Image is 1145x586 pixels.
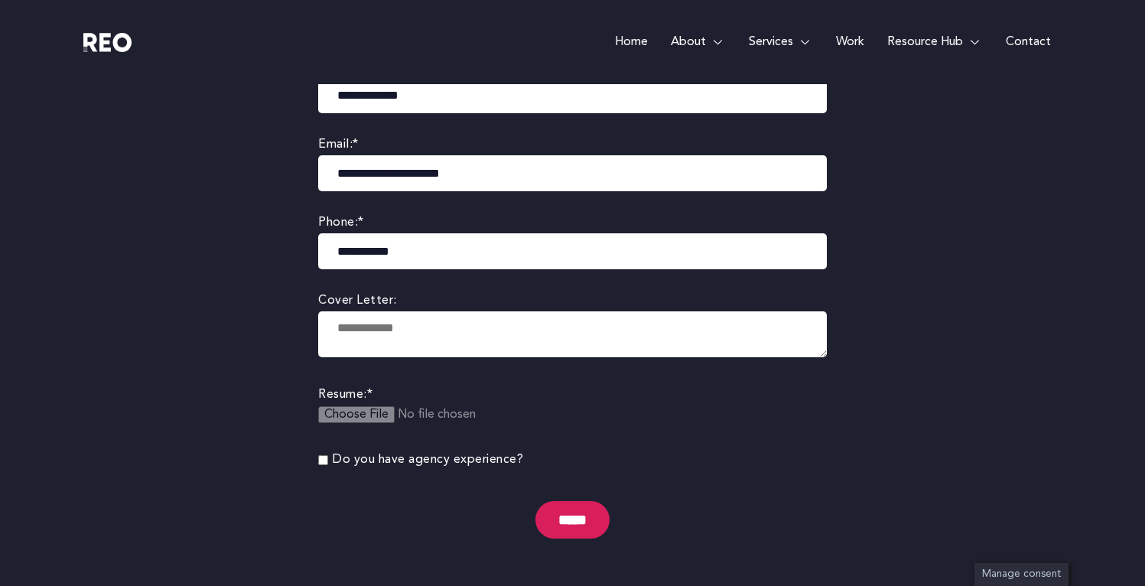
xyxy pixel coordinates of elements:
label: Do you have agency experience? [333,450,523,470]
label: Phone: [318,213,827,233]
label: Email: [318,135,827,155]
label: Cover Letter: [318,291,827,311]
span: Manage consent [982,569,1061,579]
label: Resume: [318,385,827,405]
